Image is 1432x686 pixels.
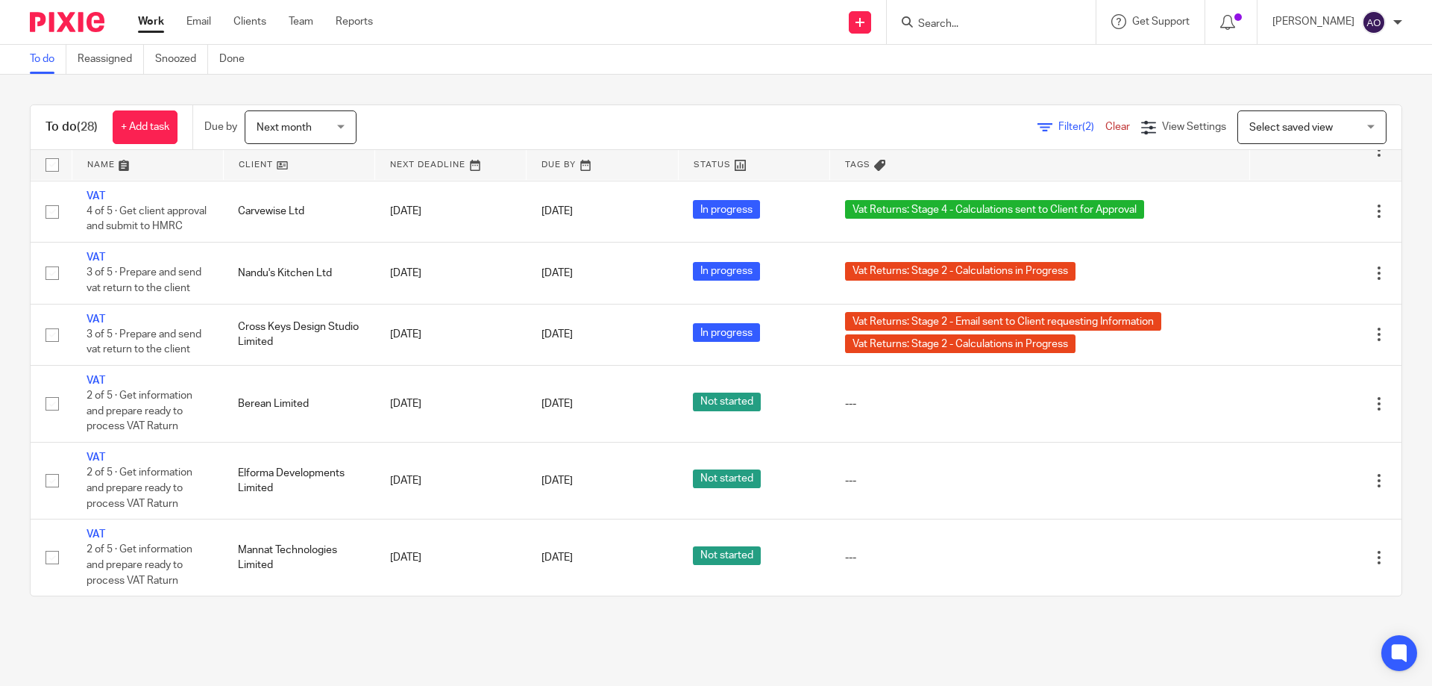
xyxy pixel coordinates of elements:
span: [DATE] [541,399,573,409]
div: --- [845,550,1235,565]
td: Mannat Technologies Limited [223,520,374,596]
td: [DATE] [375,243,527,304]
a: Clear [1105,122,1130,132]
span: Not started [693,393,761,411]
a: To do [30,45,66,74]
span: Vat Returns: Stage 2 - Calculations in Progress [845,262,1075,281]
a: VAT [87,529,105,540]
td: [DATE] [375,443,527,520]
span: In progress [693,200,760,219]
span: Not started [693,546,761,565]
a: Reports [336,14,373,29]
span: [DATE] [541,268,573,278]
h1: To do [45,119,98,135]
a: Work [138,14,164,29]
span: 2 of 5 · Get information and prepare ready to process VAT Raturn [87,391,192,432]
span: [DATE] [541,475,573,486]
a: Clients [233,14,266,29]
a: + Add task [113,110,178,144]
span: (2) [1082,122,1094,132]
span: 4 of 5 · Get client approval and submit to HMRC [87,206,207,232]
span: 3 of 5 · Prepare and send vat return to the client [87,268,201,294]
span: Vat Returns: Stage 2 - Email sent to Client requesting Information [845,312,1161,331]
a: Email [186,14,211,29]
a: Done [219,45,256,74]
span: [DATE] [541,552,573,563]
a: VAT [87,452,105,463]
span: 2 of 5 · Get information and prepare ready to process VAT Raturn [87,468,192,509]
span: [DATE] [541,206,573,216]
a: Snoozed [155,45,208,74]
td: [DATE] [375,520,527,596]
span: [DATE] [541,329,573,340]
span: In progress [693,262,760,281]
input: Search [917,18,1051,31]
p: Due by [204,119,237,134]
span: Vat Returns: Stage 4 - Calculations sent to Client for Approval [845,200,1144,219]
span: In progress [693,323,760,342]
a: VAT [87,375,105,386]
span: 2 of 5 · Get information and prepare ready to process VAT Raturn [87,545,192,586]
a: Team [289,14,313,29]
div: --- [845,396,1235,411]
a: VAT [87,191,105,202]
a: Reassigned [78,45,144,74]
span: (28) [77,121,98,133]
a: VAT [87,314,105,325]
span: Next month [257,122,312,133]
span: Filter [1058,122,1105,132]
td: [DATE] [375,304,527,365]
span: Not started [693,470,761,488]
div: --- [845,473,1235,488]
span: View Settings [1162,122,1226,132]
img: svg%3E [1362,10,1386,34]
td: Nandu's Kitchen Ltd [223,243,374,304]
td: [DATE] [375,181,527,242]
span: Tags [845,160,870,169]
img: Pixie [30,12,104,32]
td: [DATE] [375,366,527,443]
td: Berean Limited [223,366,374,443]
span: Vat Returns: Stage 2 - Calculations in Progress [845,334,1075,353]
span: 3 of 5 · Prepare and send vat return to the client [87,329,201,355]
span: Select saved view [1249,122,1333,133]
span: Get Support [1132,16,1190,27]
td: Cross Keys Design Studio Limited [223,304,374,365]
td: Elforma Developments Limited [223,443,374,520]
a: VAT [87,252,105,263]
td: Carvewise Ltd [223,181,374,242]
p: [PERSON_NAME] [1272,14,1354,29]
